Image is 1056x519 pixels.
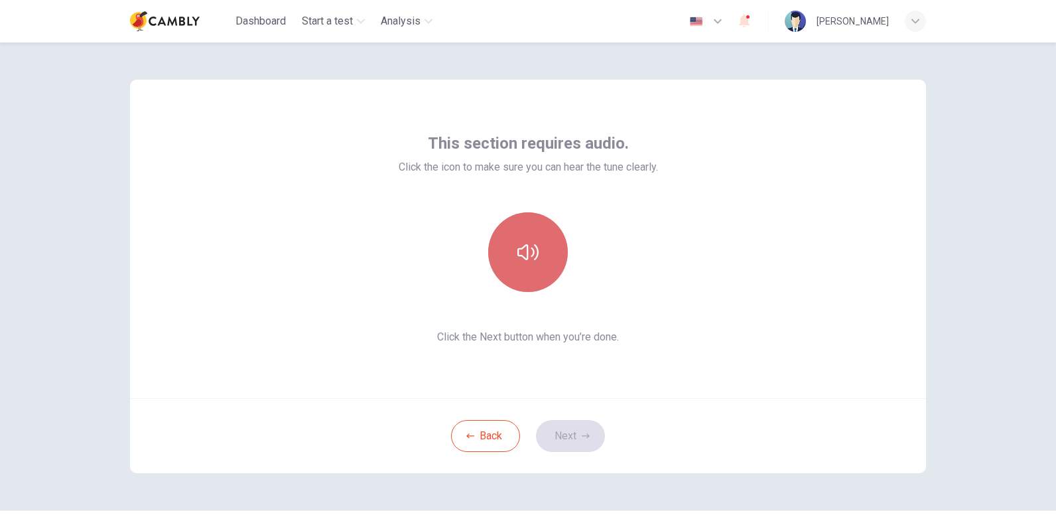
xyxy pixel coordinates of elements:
span: Start a test [302,13,353,29]
div: [PERSON_NAME] [817,13,889,29]
button: Back [451,420,520,452]
button: Analysis [375,9,438,33]
span: Analysis [381,13,421,29]
span: Click the icon to make sure you can hear the tune clearly. [399,159,658,175]
a: Cambly logo [130,8,230,35]
img: Cambly logo [130,8,200,35]
button: Start a test [297,9,370,33]
button: Dashboard [230,9,291,33]
img: Profile picture [785,11,806,32]
span: Click the Next button when you’re done. [399,329,658,345]
span: This section requires audio. [428,133,629,154]
img: en [688,17,704,27]
span: Dashboard [235,13,286,29]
